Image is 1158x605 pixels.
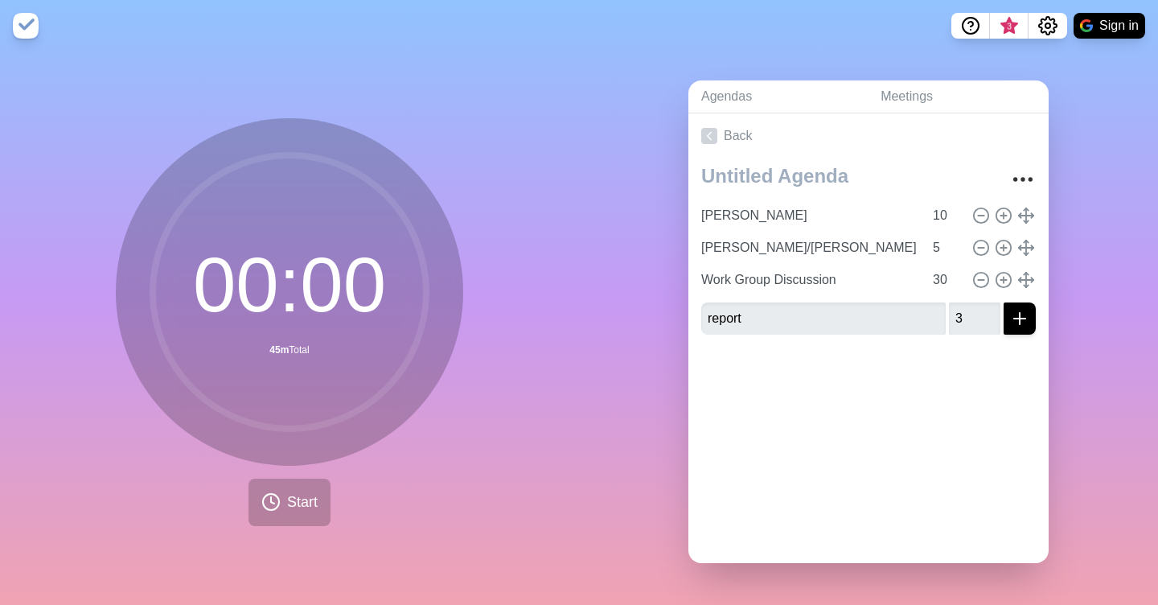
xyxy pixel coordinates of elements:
button: What’s new [990,13,1029,39]
input: Mins [926,200,965,232]
button: Sign in [1074,13,1145,39]
input: Name [695,264,923,296]
img: google logo [1080,19,1093,32]
button: More [1007,163,1039,195]
button: Start [248,479,331,526]
button: Settings [1029,13,1067,39]
a: Agendas [688,80,868,113]
input: Mins [926,232,965,264]
input: Name [701,302,946,335]
span: 3 [1003,20,1016,33]
a: Meetings [868,80,1049,113]
input: Mins [926,264,965,296]
input: Name [695,232,923,264]
button: Help [951,13,990,39]
input: Name [695,200,923,232]
span: Start [287,492,318,513]
input: Mins [949,302,1000,335]
a: Back [688,113,1049,158]
img: timeblocks logo [13,13,39,39]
